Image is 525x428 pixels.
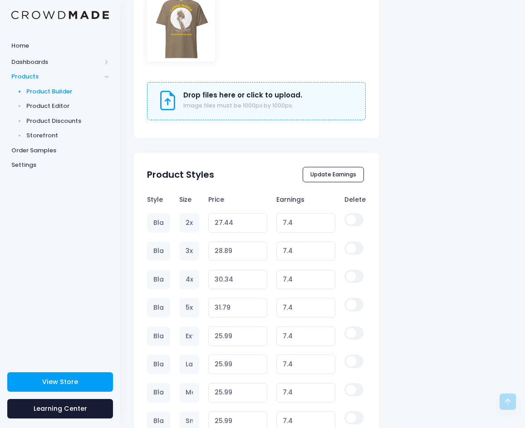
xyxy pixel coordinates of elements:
span: Product Discounts [26,117,109,126]
h3: Drop files here or click to upload. [183,91,302,99]
span: Product Editor [26,102,109,111]
span: Dashboards [11,58,101,67]
span: Home [11,41,109,50]
h2: Product Styles [147,169,214,180]
span: Storefront [26,131,109,140]
span: Settings [11,160,109,170]
th: Price [204,190,272,209]
img: Logo [11,11,109,19]
span: View Store [42,377,78,386]
span: Products [11,72,101,81]
span: Image files must be 1000px by 1000px. [183,102,293,109]
button: Update Earnings [303,167,364,182]
span: Learning Center [34,404,87,413]
span: Product Builder [26,87,109,96]
a: Learning Center [7,399,113,418]
span: Order Samples [11,146,109,155]
th: Delete [340,190,366,209]
th: Earnings [272,190,340,209]
th: Style [147,190,175,209]
th: Size [175,190,204,209]
a: View Store [7,372,113,392]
